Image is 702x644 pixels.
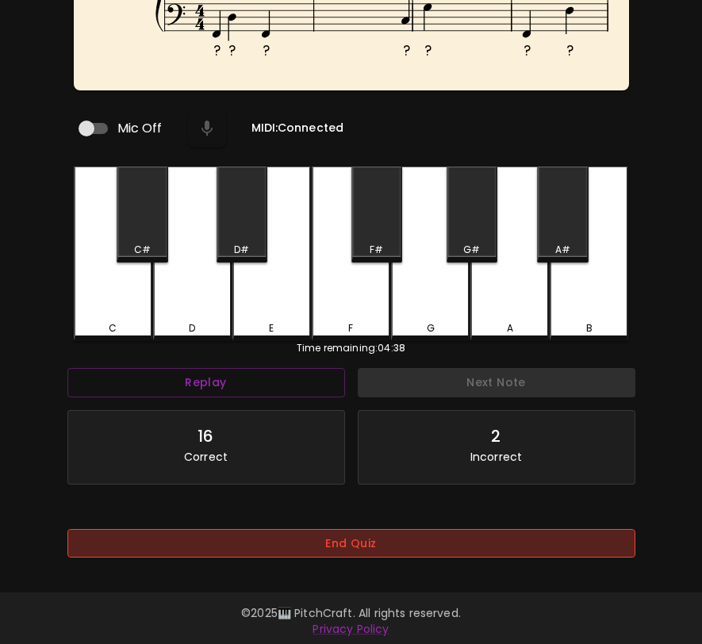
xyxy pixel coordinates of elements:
button: Replay [67,368,345,397]
div: C# [134,243,151,257]
a: Privacy Policy [313,621,389,637]
div: E [269,321,274,335]
p: Incorrect [470,449,522,465]
div: D# [234,243,249,257]
text: ? [228,41,236,60]
div: B [586,321,593,335]
p: © 2025 🎹 PitchCraft. All rights reserved. [19,605,683,621]
div: A [507,321,513,335]
text: ? [566,41,573,60]
div: C [109,321,117,335]
button: End Quiz [67,529,635,558]
div: Time remaining: 04:38 [74,341,629,355]
div: D [189,321,195,335]
div: F [348,321,353,335]
h6: MIDI: Connected [251,120,343,137]
text: ? [524,41,531,60]
text: ? [403,41,410,60]
span: Mic Off [117,119,163,138]
text: ? [263,41,270,60]
div: 2 [491,424,501,449]
div: A# [555,243,570,257]
div: G# [463,243,480,257]
text: ? [213,41,220,60]
div: F# [370,243,383,257]
div: G [427,321,435,335]
div: 16 [198,424,213,449]
p: Correct [184,449,228,465]
text: ? [424,41,432,60]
